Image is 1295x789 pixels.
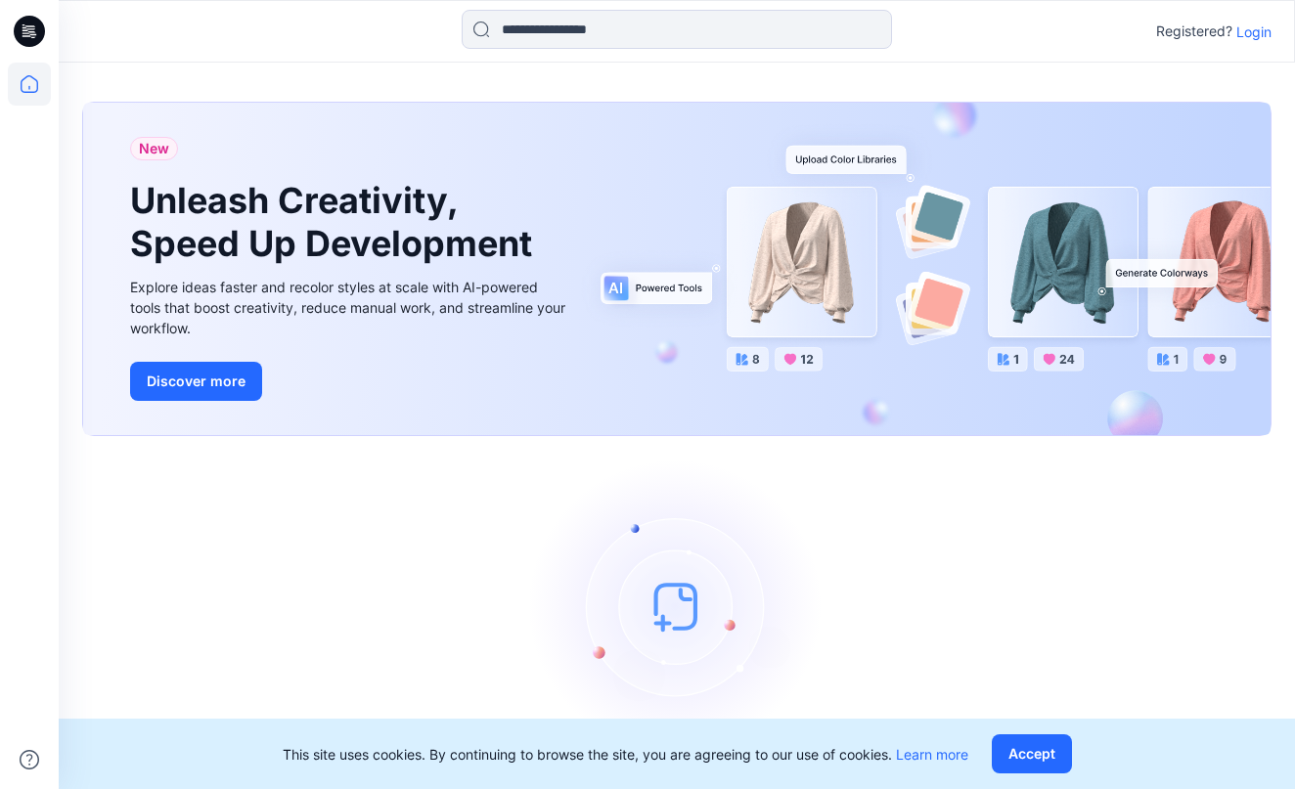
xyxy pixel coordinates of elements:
div: Explore ideas faster and recolor styles at scale with AI-powered tools that boost creativity, red... [130,277,570,338]
a: Learn more [896,746,968,763]
p: Login [1236,22,1272,42]
p: Registered? [1156,20,1232,43]
button: Discover more [130,362,262,401]
span: New [139,137,169,160]
h1: Unleash Creativity, Speed Up Development [130,180,541,264]
p: This site uses cookies. By continuing to browse the site, you are agreeing to our use of cookies. [283,744,968,765]
img: empty-state-image.svg [530,460,824,753]
button: Accept [992,734,1072,773]
a: Discover more [130,362,570,401]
